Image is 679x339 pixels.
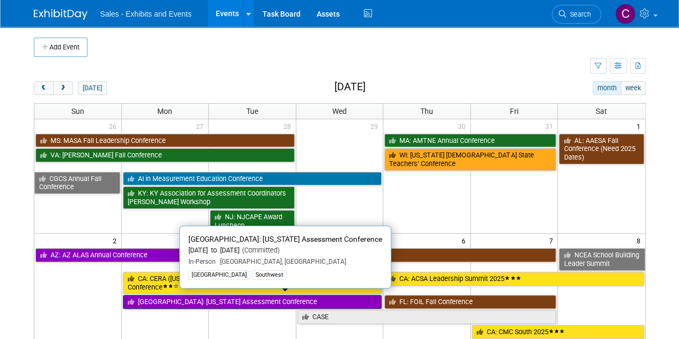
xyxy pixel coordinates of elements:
[53,81,73,95] button: next
[472,325,644,339] a: CA: CMC South 2025
[457,119,470,133] span: 30
[100,10,192,18] span: Sales - Exhibits and Events
[34,9,87,20] img: ExhibitDay
[34,38,87,57] button: Add Event
[123,172,382,186] a: AI in Measurement Education Conference
[188,235,382,243] span: [GEOGRAPHIC_DATA]: [US_STATE] Assessment Conference
[210,210,295,232] a: NJ: NJCAPE Award Luncheon
[547,234,557,247] span: 7
[636,234,645,247] span: 8
[216,258,346,265] span: [GEOGRAPHIC_DATA], [GEOGRAPHIC_DATA]
[384,148,556,170] a: WI: [US_STATE] [DEMOGRAPHIC_DATA] State Teachers’ Conference
[123,186,295,208] a: KY: KY Association for Assessment Coordinators [PERSON_NAME] Workshop
[123,272,382,294] a: CA: CERA ([US_STATE] Educational Research Association) 2025 Annual Conference
[384,272,644,286] a: CA: ACSA Leadership Summit 2025
[188,246,382,255] div: [DATE] to [DATE]
[593,81,621,95] button: month
[461,234,470,247] span: 6
[282,119,296,133] span: 28
[34,81,54,95] button: prev
[35,248,208,262] a: AZ: AZ ALAS Annual Conference
[615,4,636,24] img: Christine Lurz
[112,234,121,247] span: 2
[108,119,121,133] span: 26
[620,81,645,95] button: week
[334,81,365,93] h2: [DATE]
[636,119,645,133] span: 1
[246,107,258,116] span: Tue
[297,310,557,324] a: CASE
[420,107,433,116] span: Thu
[188,270,250,280] div: [GEOGRAPHIC_DATA]
[35,148,295,162] a: VA: [PERSON_NAME] Fall Conference
[71,107,84,116] span: Sun
[188,258,216,265] span: In-Person
[544,119,557,133] span: 31
[195,119,208,133] span: 27
[559,134,644,164] a: AL: AAESA Fall Conference (Need 2025 Dates)
[384,134,556,148] a: MA: AMTNE Annual Conference
[566,10,591,18] span: Search
[369,119,383,133] span: 29
[552,5,601,24] a: Search
[35,134,295,148] a: MS: MASA Fall Leadership Conference
[332,107,347,116] span: Wed
[384,295,556,309] a: FL: FOIL Fall Conference
[34,172,120,194] a: CGCS Annual Fall Conference
[157,107,172,116] span: Mon
[252,270,287,280] div: Southwest
[123,295,382,309] a: [GEOGRAPHIC_DATA]: [US_STATE] Assessment Conference
[78,81,106,95] button: [DATE]
[510,107,519,116] span: Fri
[559,248,645,270] a: NCEA School Building Leader Summit
[239,246,280,254] span: (Committed)
[596,107,607,116] span: Sat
